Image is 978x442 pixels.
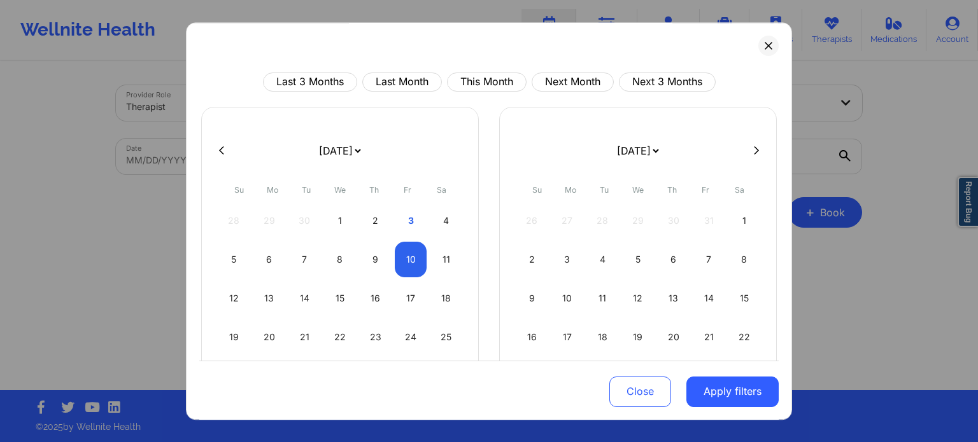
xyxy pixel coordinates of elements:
[516,242,548,277] div: Sun Nov 02 2025
[324,319,357,355] div: Wed Oct 22 2025
[728,280,760,316] div: Sat Nov 15 2025
[288,242,321,277] div: Tue Oct 07 2025
[253,242,286,277] div: Mon Oct 06 2025
[532,73,614,92] button: Next Month
[551,242,584,277] div: Mon Nov 03 2025
[728,358,760,394] div: Sat Nov 29 2025
[267,185,278,195] abbr: Monday
[728,203,760,238] div: Sat Nov 01 2025
[324,280,357,316] div: Wed Oct 15 2025
[288,319,321,355] div: Tue Oct 21 2025
[586,280,619,316] div: Tue Nov 11 2025
[395,358,427,394] div: Fri Oct 31 2025
[632,185,644,195] abbr: Wednesday
[657,319,690,355] div: Thu Nov 20 2025
[728,242,760,277] div: Sat Nov 08 2025
[263,73,357,92] button: Last 3 Months
[218,358,250,394] div: Sun Oct 26 2025
[516,358,548,394] div: Sun Nov 23 2025
[693,280,725,316] div: Fri Nov 14 2025
[622,280,655,316] div: Wed Nov 12 2025
[395,203,427,238] div: Fri Oct 03 2025
[362,73,442,92] button: Last Month
[600,185,609,195] abbr: Tuesday
[430,280,462,316] div: Sat Oct 18 2025
[369,185,379,195] abbr: Thursday
[359,319,392,355] div: Thu Oct 23 2025
[586,319,619,355] div: Tue Nov 18 2025
[532,185,542,195] abbr: Sunday
[735,185,744,195] abbr: Saturday
[657,242,690,277] div: Thu Nov 06 2025
[622,358,655,394] div: Wed Nov 26 2025
[218,280,250,316] div: Sun Oct 12 2025
[359,203,392,238] div: Thu Oct 02 2025
[586,358,619,394] div: Tue Nov 25 2025
[447,73,527,92] button: This Month
[430,203,462,238] div: Sat Oct 04 2025
[551,280,584,316] div: Mon Nov 10 2025
[619,73,716,92] button: Next 3 Months
[395,242,427,277] div: Fri Oct 10 2025
[302,185,311,195] abbr: Tuesday
[253,319,286,355] div: Mon Oct 20 2025
[657,358,690,394] div: Thu Nov 27 2025
[622,242,655,277] div: Wed Nov 05 2025
[218,319,250,355] div: Sun Oct 19 2025
[253,358,286,394] div: Mon Oct 27 2025
[702,185,709,195] abbr: Friday
[324,242,357,277] div: Wed Oct 08 2025
[516,319,548,355] div: Sun Nov 16 2025
[565,185,576,195] abbr: Monday
[395,319,427,355] div: Fri Oct 24 2025
[586,242,619,277] div: Tue Nov 04 2025
[686,376,779,406] button: Apply filters
[234,185,244,195] abbr: Sunday
[693,358,725,394] div: Fri Nov 28 2025
[551,358,584,394] div: Mon Nov 24 2025
[667,185,677,195] abbr: Thursday
[516,280,548,316] div: Sun Nov 09 2025
[693,242,725,277] div: Fri Nov 07 2025
[404,185,411,195] abbr: Friday
[324,358,357,394] div: Wed Oct 29 2025
[359,358,392,394] div: Thu Oct 30 2025
[218,242,250,277] div: Sun Oct 05 2025
[693,319,725,355] div: Fri Nov 21 2025
[430,242,462,277] div: Sat Oct 11 2025
[430,319,462,355] div: Sat Oct 25 2025
[395,280,427,316] div: Fri Oct 17 2025
[334,185,346,195] abbr: Wednesday
[609,376,671,406] button: Close
[551,319,584,355] div: Mon Nov 17 2025
[359,242,392,277] div: Thu Oct 09 2025
[288,280,321,316] div: Tue Oct 14 2025
[288,358,321,394] div: Tue Oct 28 2025
[253,280,286,316] div: Mon Oct 13 2025
[437,185,446,195] abbr: Saturday
[359,280,392,316] div: Thu Oct 16 2025
[622,319,655,355] div: Wed Nov 19 2025
[324,203,357,238] div: Wed Oct 01 2025
[728,319,760,355] div: Sat Nov 22 2025
[657,280,690,316] div: Thu Nov 13 2025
